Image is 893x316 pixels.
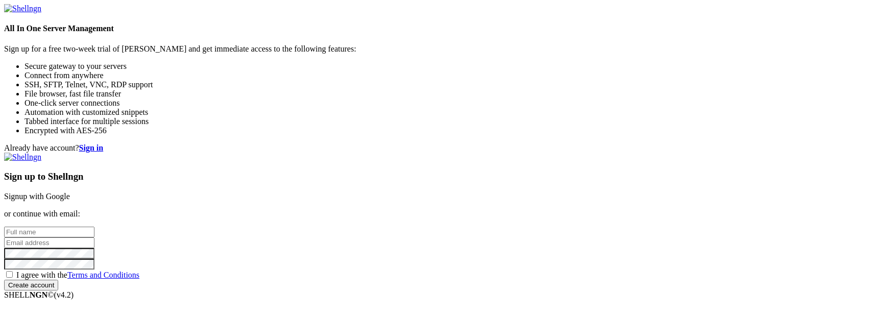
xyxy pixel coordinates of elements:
span: 4.2.0 [54,290,74,299]
input: Email address [4,237,94,248]
a: Terms and Conditions [67,271,139,279]
input: Full name [4,227,94,237]
img: Shellngn [4,153,41,162]
h4: All In One Server Management [4,24,889,33]
li: Connect from anywhere [25,71,889,80]
li: SSH, SFTP, Telnet, VNC, RDP support [25,80,889,89]
li: File browser, fast file transfer [25,89,889,99]
input: Create account [4,280,58,290]
a: Sign in [79,143,104,152]
p: or continue with email: [4,209,889,218]
span: I agree with the [16,271,139,279]
li: Automation with customized snippets [25,108,889,117]
input: I agree with theTerms and Conditions [6,271,13,278]
li: One-click server connections [25,99,889,108]
a: Signup with Google [4,192,70,201]
b: NGN [30,290,48,299]
p: Sign up for a free two-week trial of [PERSON_NAME] and get immediate access to the following feat... [4,44,889,54]
h3: Sign up to Shellngn [4,171,889,182]
li: Tabbed interface for multiple sessions [25,117,889,126]
div: Already have account? [4,143,889,153]
span: SHELL © [4,290,74,299]
li: Secure gateway to your servers [25,62,889,71]
img: Shellngn [4,4,41,13]
li: Encrypted with AES-256 [25,126,889,135]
